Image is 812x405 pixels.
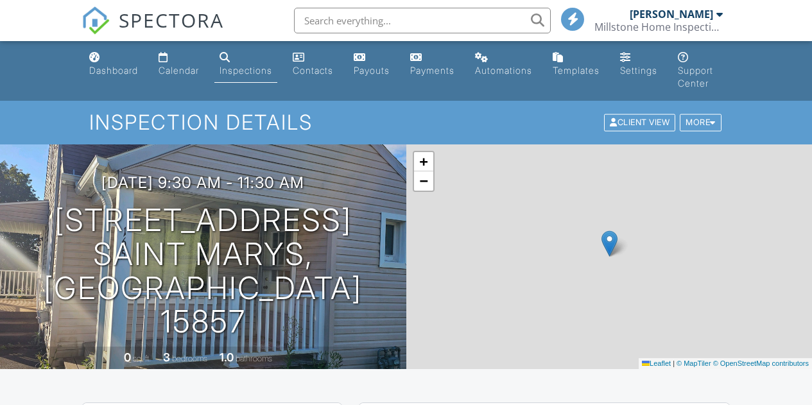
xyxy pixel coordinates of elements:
[288,46,338,83] a: Contacts
[548,46,605,83] a: Templates
[713,359,809,367] a: © OpenStreetMap contributors
[642,359,671,367] a: Leaflet
[414,171,433,191] a: Zoom out
[620,65,657,76] div: Settings
[21,203,386,339] h1: [STREET_ADDRESS] Saint Marys, [GEOGRAPHIC_DATA] 15857
[163,350,170,364] div: 3
[677,359,711,367] a: © MapTiler
[680,114,721,132] div: More
[293,65,333,76] div: Contacts
[294,8,551,33] input: Search everything...
[419,153,428,169] span: +
[470,46,537,83] a: Automations (Basic)
[678,65,713,89] div: Support Center
[172,354,207,363] span: bedrooms
[410,65,454,76] div: Payments
[124,350,131,364] div: 0
[553,65,600,76] div: Templates
[673,46,729,96] a: Support Center
[84,46,143,83] a: Dashboard
[133,354,151,363] span: sq. ft.
[236,354,272,363] span: bathrooms
[153,46,204,83] a: Calendar
[604,114,675,132] div: Client View
[82,6,110,35] img: The Best Home Inspection Software - Spectora
[419,173,428,189] span: −
[89,65,138,76] div: Dashboard
[220,65,272,76] div: Inspections
[594,21,723,33] div: Millstone Home Inspections
[673,359,675,367] span: |
[101,174,304,191] h3: [DATE] 9:30 am - 11:30 am
[601,230,618,257] img: Marker
[475,65,532,76] div: Automations
[119,6,224,33] span: SPECTORA
[159,65,199,76] div: Calendar
[82,17,224,44] a: SPECTORA
[603,117,678,126] a: Client View
[414,152,433,171] a: Zoom in
[615,46,662,83] a: Settings
[630,8,713,21] div: [PERSON_NAME]
[405,46,460,83] a: Payments
[220,350,234,364] div: 1.0
[89,111,722,134] h1: Inspection Details
[354,65,390,76] div: Payouts
[349,46,395,83] a: Payouts
[214,46,277,83] a: Inspections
